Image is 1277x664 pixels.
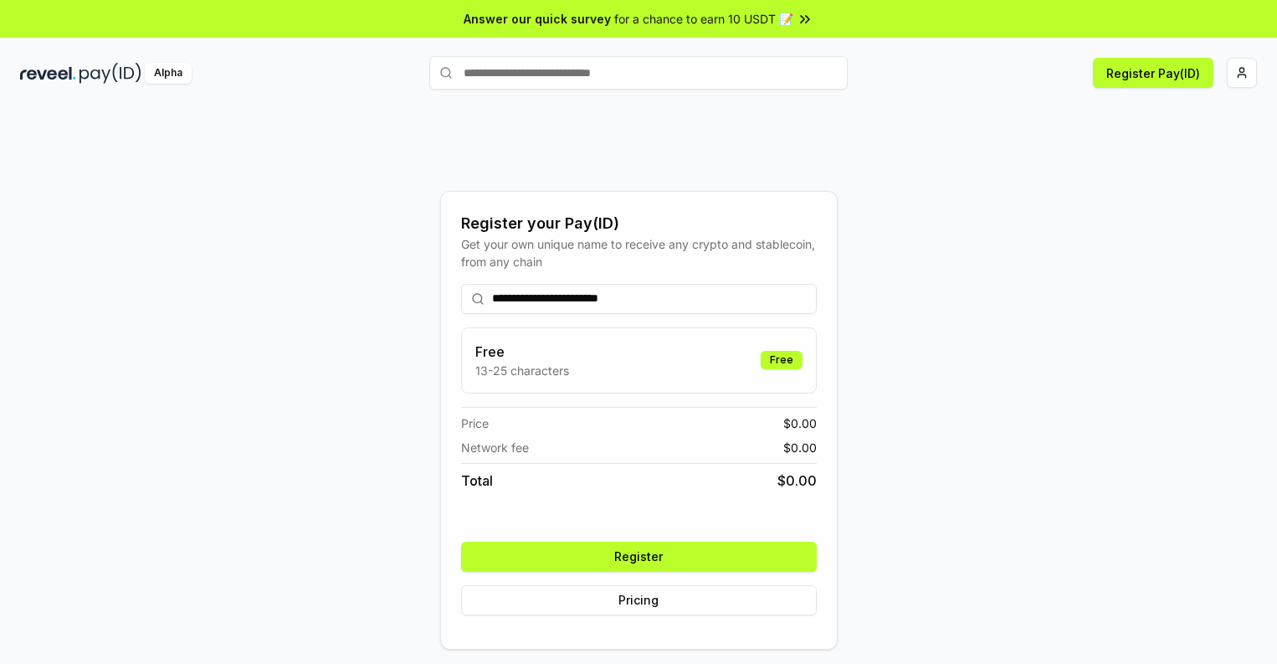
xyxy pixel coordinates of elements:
[20,63,76,84] img: reveel_dark
[461,212,817,235] div: Register your Pay(ID)
[777,471,817,491] span: $ 0.00
[783,439,817,456] span: $ 0.00
[783,414,817,432] span: $ 0.00
[79,63,141,84] img: pay_id
[461,414,489,432] span: Price
[1093,58,1213,88] button: Register Pay(ID)
[614,10,793,28] span: for a chance to earn 10 USDT 📝
[475,362,569,379] p: 13-25 characters
[461,585,817,615] button: Pricing
[464,10,611,28] span: Answer our quick survey
[461,542,817,572] button: Register
[461,471,493,491] span: Total
[475,342,569,362] h3: Free
[461,439,529,456] span: Network fee
[461,235,817,270] div: Get your own unique name to receive any crypto and stablecoin, from any chain
[145,63,192,84] div: Alpha
[761,351,803,369] div: Free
